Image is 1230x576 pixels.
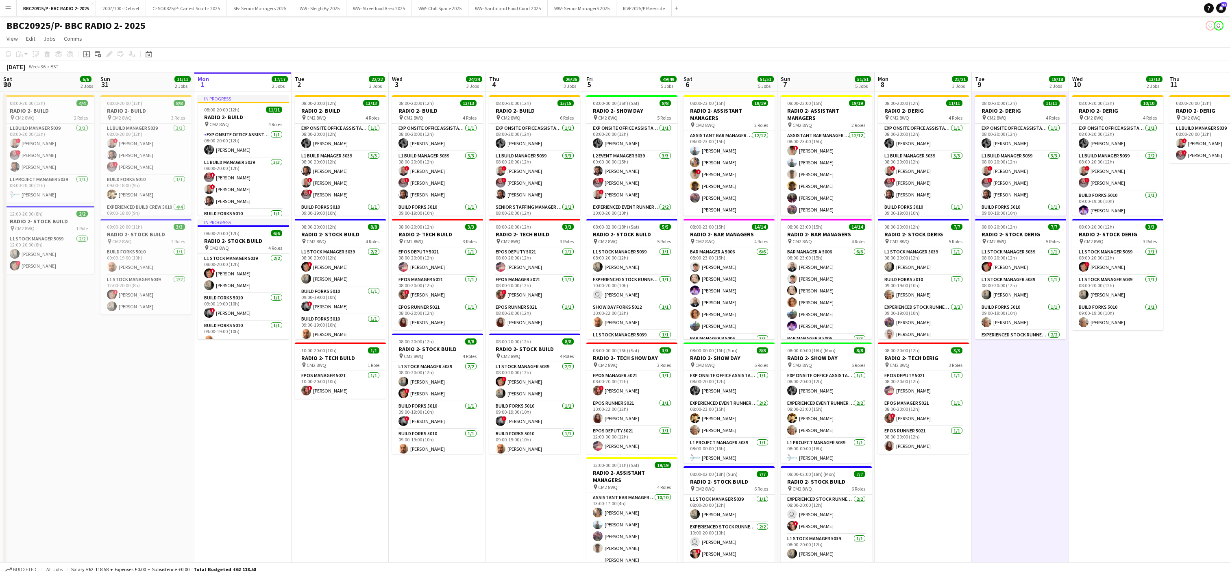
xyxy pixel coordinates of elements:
[295,151,386,203] app-card-role: L1 Build Manager 50393/308:00-20:00 (12h)[PERSON_NAME]![PERSON_NAME]![PERSON_NAME]
[3,175,94,203] app-card-role: L1 Project Manager 50391/108:00-20:00 (12h)[PERSON_NAME]
[560,238,574,244] span: 3 Roles
[684,219,775,339] div: 08:00-23:00 (15h)14/14RADIO 2- BAR MANAGERS CM2 8WQ4 RolesBar Manager A 50066/608:00-23:00 (15h)[...
[849,100,865,106] span: 19/19
[404,115,423,121] span: CM2 8WQ
[792,238,812,244] span: CM2 8WQ
[76,225,88,231] span: 1 Role
[198,158,289,209] app-card-role: L1 Build Manager 50393/308:00-20:00 (12h)![PERSON_NAME]![PERSON_NAME][PERSON_NAME]
[684,131,775,288] app-card-role: Assistant Bar Manager 500612/1208:00-23:00 (15h)[PERSON_NAME][PERSON_NAME]![PERSON_NAME][PERSON_N...
[787,224,823,230] span: 08:00-23:00 (15h)
[1085,178,1090,183] span: !
[198,237,289,244] h3: RADIO 2- STOCK BUILD
[1072,303,1163,330] app-card-role: Build Forks 50101/109:00-19:00 (10h)[PERSON_NAME]
[465,338,477,345] span: 8/8
[112,238,132,244] span: CM2 8WQ
[210,172,215,177] span: !
[40,33,59,44] a: Jobs
[113,138,118,143] span: !
[100,219,192,314] div: 09:00-20:00 (11h)3/3RADIO 2- STOCK BUILD CM2 8WQ2 RolesBuild Forks 50101/109:00-19:00 (10h)[PERSO...
[366,238,379,244] span: 4 Roles
[198,130,289,158] app-card-role: Exp Onsite Office Assistant 50121/108:00-20:00 (12h)[PERSON_NAME]
[100,203,192,266] app-card-role: Experienced Build Crew 50104/409:00-18:00 (9h)
[392,203,483,230] app-card-role: Build Forks 50101/109:00-19:00 (10h)
[295,287,386,314] app-card-role: Build Forks 50101/109:00-19:00 (10h)![PERSON_NAME]
[660,100,671,106] span: 8/8
[1072,124,1163,151] app-card-role: Exp Onsite Office Assistant 50121/108:00-20:00 (12h)[PERSON_NAME]
[684,107,775,122] h3: RADIO 2- ASSISTANT MANAGERS
[684,247,775,334] app-card-role: Bar Manager A 50066/608:00-23:00 (15h)[PERSON_NAME][PERSON_NAME][PERSON_NAME][PERSON_NAME][PERSON...
[1182,138,1187,143] span: !
[890,178,895,183] span: !
[987,115,1006,121] span: CM2 8WQ
[982,100,1017,106] span: 08:00-20:00 (12h)
[295,219,386,339] div: 08:00-20:00 (12h)8/8RADIO 2- STOCK BUILD CM2 8WQ4 RolesL1 Stock Manager 50392/208:00-20:00 (12h)!...
[975,107,1066,114] h3: RADIO 2- DERIG
[975,303,1066,330] app-card-role: Build Forks 50101/109:00-19:00 (10h)[PERSON_NAME]
[878,151,969,203] app-card-role: L1 Build Manager 50393/308:00-20:00 (12h)![PERSON_NAME]![PERSON_NAME][PERSON_NAME]
[849,224,865,230] span: 14/14
[113,290,118,295] span: !
[593,100,639,106] span: 08:00-00:00 (16h) (Sat)
[398,338,434,345] span: 08:00-20:00 (12h)
[398,224,434,230] span: 08:00-20:00 (12h)
[1182,150,1187,155] span: !
[392,219,483,330] app-job-card: 08:00-20:00 (12h)3/3RADIO 2- TECH BUILD CM2 8WQ3 RolesEPOS Deputy 50211/108:00-20:00 (12h)[PERSON...
[3,95,94,203] div: 08:00-20:00 (12h)4/4RADIO 2- BUILD CM2 8WQ2 RolesL1 Build Manager 50393/308:00-20:00 (12h)![PERSO...
[975,151,1066,203] app-card-role: L1 Build Manager 50393/308:00-20:00 (12h)![PERSON_NAME]![PERSON_NAME][PERSON_NAME]
[1079,100,1114,106] span: 08:00-20:00 (12h)
[988,262,993,267] span: !
[1043,100,1060,106] span: 11/11
[301,100,337,106] span: 08:00-20:00 (12h)
[463,238,477,244] span: 3 Roles
[15,115,35,121] span: CM2 8WQ
[975,231,1066,238] h3: RADIO 2- STOCK DERIG
[204,230,239,236] span: 08:00-20:00 (12h)
[781,334,872,385] app-card-role: Bar Manager B 50063/3
[878,107,969,114] h3: RADIO 2- DERIG
[3,206,94,274] app-job-card: 12:00-20:00 (8h)2/2RADIO 2- STOCK BUILD CM2 8WQ1 RoleL1 Stock Manager 50392/212:00-20:00 (8h)[PER...
[975,203,1066,230] app-card-role: Build Forks 50101/109:00-19:00 (10h)
[392,95,483,216] app-job-card: 08:00-20:00 (12h)13/13RADIO 2- BUILD CM2 8WQ4 RolesExp Onsite Office Assistant 50121/108:00-20:00...
[1145,224,1157,230] span: 3/3
[392,124,483,151] app-card-role: Exp Onsite Office Assistant 50121/108:00-20:00 (12h)[PERSON_NAME]
[878,219,969,339] app-job-card: 08:00-20:00 (12h)7/7RADIO 2- STOCK DERIG CM2 8WQ5 RolesL1 Stock Manager 50391/108:00-20:00 (12h)[...
[295,203,386,230] app-card-role: Build Forks 50101/109:00-19:00 (10h)
[392,334,483,454] app-job-card: 08:00-20:00 (12h)8/8RADIO 2- STOCK BUILD CM2 8WQ4 RolesL1 Stock Manager 50392/208:00-20:00 (12h)[...
[100,107,192,114] h3: RADIO 2- BUILD
[696,169,701,174] span: !
[468,0,548,16] button: WW- Santaland Food Court 2025
[1085,166,1090,171] span: !
[405,178,409,183] span: !
[3,218,94,225] h3: RADIO 2- STOCK BUILD
[975,95,1066,216] div: 08:00-20:00 (12h)11/11RADIO 2- DERIG CM2 8WQ4 RolesExp Onsite Office Assistant 50121/108:00-20:00...
[586,247,677,275] app-card-role: L1 Stock Manager 50391/108:00-20:00 (12h)[PERSON_NAME]
[100,95,192,216] app-job-card: 08:00-20:00 (12h)8/8RADIO 2- BUILD CM2 8WQ3 RolesL1 Build Manager 50393/308:00-20:00 (12h)![PERSO...
[787,100,823,106] span: 08:00-23:00 (15h)
[851,238,865,244] span: 4 Roles
[1176,100,1211,106] span: 08:00-20:00 (12h)
[890,115,909,121] span: CM2 8WQ
[174,100,185,106] span: 8/8
[684,95,775,216] app-job-card: 08:00-23:00 (15h)19/19RADIO 2- ASSISTANT MANAGERS CM2 8WQ2 RolesAssistant Bar Manager 500612/1208...
[293,0,346,16] button: WW - Sleigh By 2025
[463,115,477,121] span: 4 Roles
[792,122,812,128] span: CM2 8WQ
[1072,231,1163,238] h3: RADIO 2- STOCK DERIG
[1072,107,1163,114] h3: RADIO 2- DERIG
[76,211,88,217] span: 2/2
[496,100,531,106] span: 08:00-20:00 (12h)
[690,224,725,230] span: 08:00-23:00 (15h)
[489,303,580,330] app-card-role: EPOS Runner 50211/108:00-20:00 (12h)[PERSON_NAME]
[198,254,289,293] app-card-role: L1 Stock Manager 50392/208:00-20:00 (12h)![PERSON_NAME][PERSON_NAME]
[271,230,282,236] span: 6/6
[496,224,531,230] span: 08:00-20:00 (12h)
[3,234,94,274] app-card-role: L1 Stock Manager 50392/212:00-20:00 (8h)[PERSON_NAME]![PERSON_NAME]
[398,100,434,106] span: 08:00-20:00 (12h)
[586,203,677,242] app-card-role: Experienced Event Runner 50122/210:00-20:00 (10h)
[975,219,1066,339] app-job-card: 08:00-20:00 (12h)7/7RADIO 2- STOCK DERIG CM2 8WQ5 RolesL1 Stock Manager 50391/108:00-20:00 (12h)!...
[10,211,43,217] span: 12:00-20:00 (8h)
[781,95,872,216] div: 08:00-23:00 (15h)19/19RADIO 2- ASSISTANT MANAGERS CM2 8WQ2 RolesAssistant Bar Manager 500612/1208...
